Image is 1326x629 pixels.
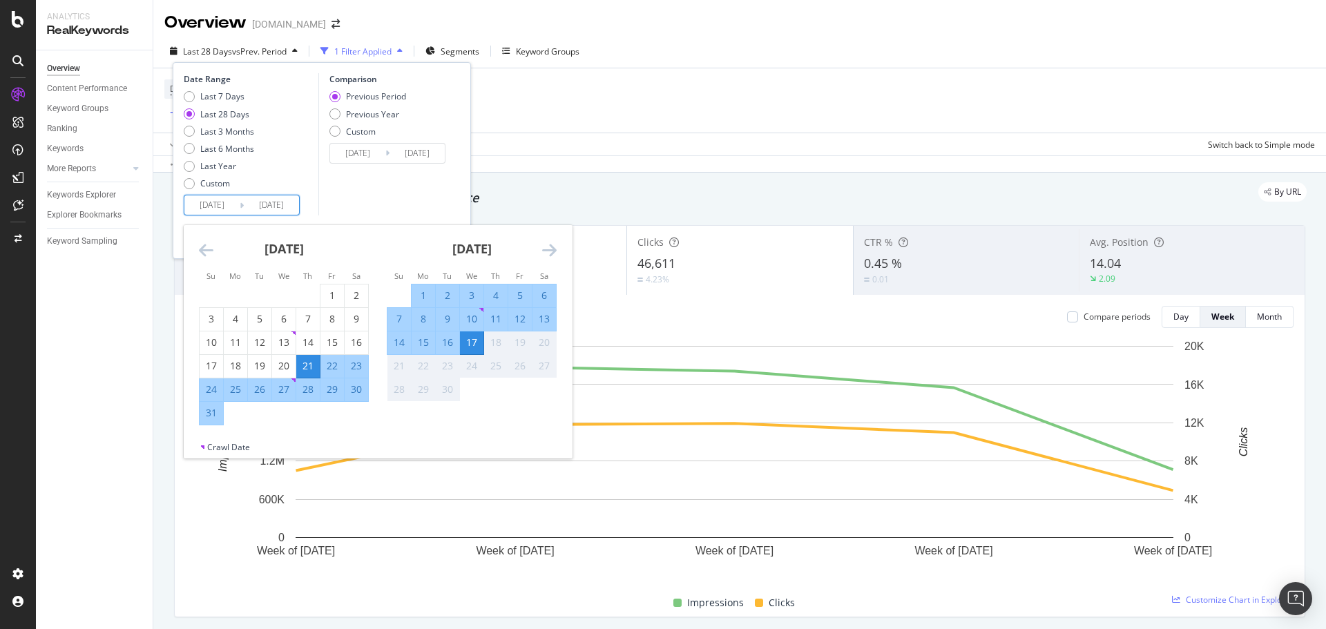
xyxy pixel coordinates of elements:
a: Content Performance [47,81,143,96]
img: Equal [864,278,869,282]
td: Choose Monday, August 11, 2025 as your check-in date. It’s available. [224,331,248,354]
td: Choose Monday, August 18, 2025 as your check-in date. It’s available. [224,354,248,378]
a: Explorer Bookmarks [47,208,143,222]
div: Ranking [47,122,77,136]
td: Selected. Sunday, September 14, 2025 [387,331,412,354]
div: Move backward to switch to the previous month. [199,242,213,259]
td: Not available. Tuesday, September 23, 2025 [436,354,460,378]
td: Choose Friday, August 1, 2025 as your check-in date. It’s available. [320,284,345,307]
div: Analytics [47,11,142,23]
td: Selected. Wednesday, August 27, 2025 [272,378,296,401]
div: Previous Year [346,108,399,120]
td: Selected. Wednesday, September 10, 2025 [460,307,484,331]
div: Last Year [184,160,254,172]
td: Choose Wednesday, August 20, 2025 as your check-in date. It’s available. [272,354,296,378]
div: Day [1173,311,1189,322]
div: Keyword Sampling [47,234,117,249]
td: Choose Sunday, August 17, 2025 as your check-in date. It’s available. [200,354,224,378]
button: Apply [164,133,204,155]
text: 0 [278,532,285,543]
td: Selected. Wednesday, September 3, 2025 [460,284,484,307]
text: Week of [DATE] [257,545,335,557]
td: Selected as end date. Wednesday, September 17, 2025 [460,331,484,354]
button: Segments [420,40,485,62]
a: Keywords [47,142,143,156]
div: 18 [484,336,508,349]
text: 1.2M [260,455,285,467]
div: 12 [248,336,271,349]
div: 17 [200,359,223,373]
div: Comparison [329,73,450,85]
small: We [466,271,477,281]
div: 3 [460,289,483,302]
div: 27 [272,383,296,396]
div: Last 7 Days [200,90,244,102]
span: Clicks [637,235,664,249]
div: 8 [320,312,344,326]
div: 2 [345,289,368,302]
td: Not available. Sunday, September 21, 2025 [387,354,412,378]
text: Week of [DATE] [476,545,554,557]
td: Selected. Monday, September 8, 2025 [412,307,436,331]
div: 26 [248,383,271,396]
svg: A chart. [186,339,1283,579]
small: Sa [352,271,361,281]
div: Last 7 Days [184,90,254,102]
a: Keyword Sampling [47,234,143,249]
td: Not available. Saturday, September 27, 2025 [532,354,557,378]
td: Choose Friday, August 15, 2025 as your check-in date. It’s available. [320,331,345,354]
button: Add Filter [164,105,220,122]
td: Not available. Saturday, September 20, 2025 [532,331,557,354]
div: Last 3 Months [184,126,254,137]
div: 14 [387,336,411,349]
span: vs Prev. Period [232,46,287,57]
div: Keywords Explorer [47,188,116,202]
td: Choose Saturday, August 2, 2025 as your check-in date. It’s available. [345,284,369,307]
text: Week of [DATE] [1134,545,1212,557]
span: Segments [441,46,479,57]
div: Last 3 Months [200,126,254,137]
small: Sa [540,271,548,281]
td: Choose Sunday, August 10, 2025 as your check-in date. It’s available. [200,331,224,354]
td: Selected. Tuesday, September 2, 2025 [436,284,460,307]
div: 24 [460,359,483,373]
td: Selected. Thursday, September 11, 2025 [484,307,508,331]
td: Choose Wednesday, August 13, 2025 as your check-in date. It’s available. [272,331,296,354]
div: Open Intercom Messenger [1279,582,1312,615]
a: Customize Chart in Explorer [1172,594,1294,606]
div: 9 [436,312,459,326]
td: Selected. Friday, September 12, 2025 [508,307,532,331]
div: 13 [532,312,556,326]
div: More Reports [47,162,96,176]
div: 30 [436,383,459,396]
text: Week of [DATE] [695,545,773,557]
div: 22 [412,359,435,373]
div: 28 [387,383,411,396]
div: 10 [200,336,223,349]
div: 8 [412,312,435,326]
div: 7 [387,312,411,326]
div: arrow-right-arrow-left [331,19,340,29]
td: Selected as start date. Thursday, August 21, 2025 [296,354,320,378]
td: Selected. Sunday, September 7, 2025 [387,307,412,331]
div: 28 [296,383,320,396]
div: Explorer Bookmarks [47,208,122,222]
td: Selected. Sunday, August 24, 2025 [200,378,224,401]
small: Tu [443,271,452,281]
div: Keyword Groups [47,101,108,116]
div: Previous Year [329,108,406,120]
div: Content Performance [47,81,127,96]
div: 17 [460,336,483,349]
text: 4K [1184,494,1198,505]
strong: [DATE] [452,240,492,257]
td: Not available. Friday, September 26, 2025 [508,354,532,378]
a: Keyword Groups [47,101,143,116]
a: Ranking [47,122,143,136]
div: 22 [320,359,344,373]
div: 4.23% [646,273,669,285]
div: 14 [296,336,320,349]
div: Month [1257,311,1282,322]
input: Start Date [184,195,240,215]
div: 18 [224,359,247,373]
